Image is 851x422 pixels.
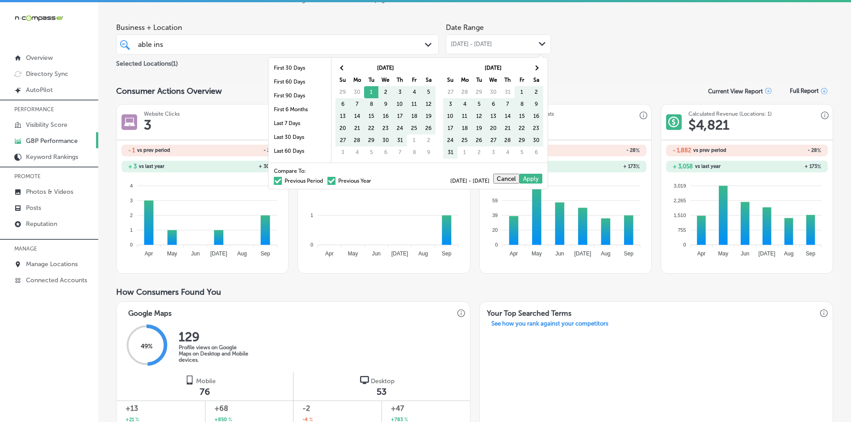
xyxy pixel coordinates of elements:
[500,74,515,86] th: Th
[268,61,331,75] li: First 30 Days
[407,98,421,110] td: 11
[26,137,78,145] p: GBP Performance
[393,98,407,110] td: 10
[274,178,323,184] label: Previous Period
[364,122,378,134] td: 22
[509,251,518,257] tspan: Apr
[515,146,529,159] td: 5
[695,164,721,169] span: vs last year
[421,86,436,98] td: 5
[378,98,393,110] td: 9
[378,146,393,159] td: 6
[372,251,381,257] tspan: Jun
[268,130,331,144] li: Last 30 Days
[268,158,331,172] li: Last 90 Days
[529,110,543,122] td: 16
[302,403,373,414] span: -2
[443,74,457,86] th: Su
[200,386,210,397] span: 76
[26,204,41,212] p: Posts
[484,320,616,330] a: See how you rank against your competitors
[260,251,270,257] tspan: Sep
[185,376,194,384] img: logo
[747,147,821,154] h2: - 28
[393,86,407,98] td: 3
[237,251,247,257] tspan: Aug
[480,302,579,320] h3: Your Top Searched Terms
[472,146,486,159] td: 2
[500,134,515,146] td: 28
[472,122,486,134] td: 19
[202,163,277,170] h2: + 300
[26,54,53,62] p: Overview
[421,134,436,146] td: 2
[784,251,793,257] tspan: Aug
[393,74,407,86] th: Th
[515,98,529,110] td: 8
[335,86,350,98] td: 29
[141,343,153,350] span: 49 %
[145,251,153,257] tspan: Apr
[450,178,493,184] span: [DATE] - [DATE]
[348,251,358,257] tspan: May
[26,188,73,196] p: Photos & Videos
[407,146,421,159] td: 8
[747,163,821,170] h2: + 173
[486,122,500,134] td: 20
[601,251,610,257] tspan: Aug
[407,110,421,122] td: 18
[520,174,542,184] button: Apply
[214,403,285,414] span: +68
[495,242,498,247] tspan: 0
[364,146,378,159] td: 5
[26,220,57,228] p: Reputation
[167,251,177,257] tspan: May
[486,86,500,98] td: 30
[817,163,821,170] span: %
[636,163,640,170] span: %
[515,134,529,146] td: 29
[457,98,472,110] td: 4
[393,110,407,122] td: 17
[391,251,408,257] tspan: [DATE]
[268,89,331,103] li: First 90 Days
[364,134,378,146] td: 29
[472,86,486,98] td: 29
[472,98,486,110] td: 5
[350,146,364,159] td: 4
[566,163,640,170] h2: + 173
[350,62,421,74] th: [DATE]
[451,41,492,48] span: [DATE] - [DATE]
[14,14,63,22] img: 660ab0bf-5cc7-4cb8-ba1c-48b5ae0f18e60NCTV_CLogo_TV_Black_-500x88.png
[335,110,350,122] td: 13
[493,174,520,184] button: Cancel
[335,122,350,134] td: 20
[500,86,515,98] td: 31
[486,110,500,122] td: 13
[472,134,486,146] td: 26
[421,98,436,110] td: 12
[529,86,543,98] td: 2
[144,117,151,133] h1: 3
[790,88,819,94] span: Full Report
[130,198,133,203] tspan: 3
[515,74,529,86] th: Fr
[310,213,313,218] tspan: 1
[393,146,407,159] td: 7
[116,287,221,297] span: How Consumers Found You
[500,146,515,159] td: 4
[421,122,436,134] td: 26
[335,146,350,159] td: 3
[128,163,137,170] h2: + 3
[393,122,407,134] td: 24
[683,242,686,247] tspan: 0
[116,56,178,67] p: Selected Locations ( 1 )
[378,110,393,122] td: 16
[144,111,180,117] h3: Website Clicks
[529,134,543,146] td: 30
[492,227,498,233] tspan: 20
[486,98,500,110] td: 6
[130,213,133,218] tspan: 2
[574,251,591,257] tspan: [DATE]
